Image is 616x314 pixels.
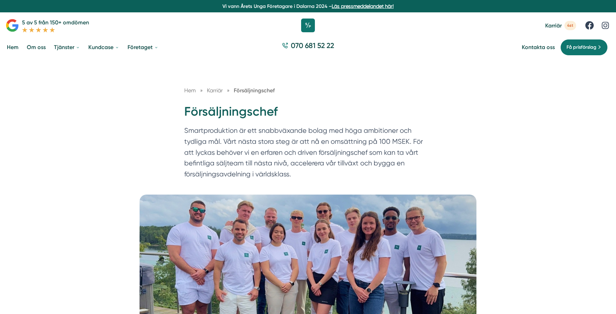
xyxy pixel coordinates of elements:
[522,44,555,50] a: Kontakta oss
[279,40,337,54] a: 070 681 52 22
[564,21,576,30] span: 4st
[184,86,432,95] nav: Breadcrumb
[53,38,81,56] a: Tjänster
[22,18,89,27] p: 5 av 5 från 150+ omdömen
[87,38,121,56] a: Kundcase
[184,103,432,126] h1: Försäljningschef
[560,39,608,56] a: Få prisförslag
[126,38,160,56] a: Företaget
[227,86,230,95] span: »
[291,40,334,50] span: 070 681 52 22
[207,87,224,94] a: Karriär
[545,21,576,30] a: Karriär 4st
[184,87,196,94] a: Hem
[200,86,203,95] span: »
[25,38,47,56] a: Om oss
[3,3,613,10] p: Vi vann Årets Unga Företagare i Dalarna 2024 –
[184,125,432,183] p: Smartproduktion är ett snabbväxande bolag med höga ambitioner och tydliga mål. Vårt nästa stora s...
[545,22,562,29] span: Karriär
[566,44,596,51] span: Få prisförslag
[234,87,275,94] a: Försäljningschef
[332,3,394,9] a: Läs pressmeddelandet här!
[207,87,223,94] span: Karriär
[5,38,20,56] a: Hem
